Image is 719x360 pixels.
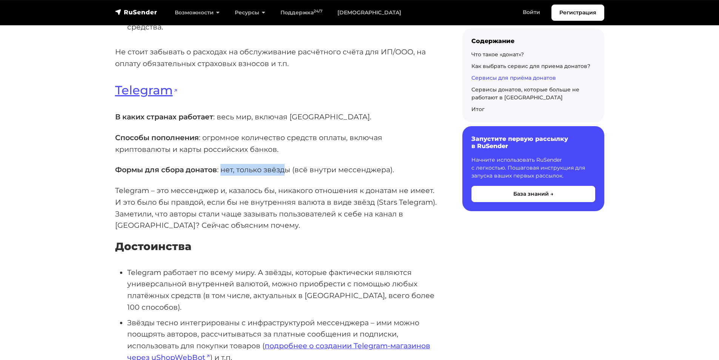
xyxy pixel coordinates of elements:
[127,267,438,313] li: Telegram работает по всему миру. А звёзды, которые фактически являются универсальной внутренней в...
[115,46,438,69] p: Не стоит забывать о расходах на обслуживание расчётного счёта для ИП/ООО, на оплату обязательных ...
[471,51,524,58] a: Что такое «донат»?
[115,165,217,174] strong: Формы для сбора донатов
[462,126,604,211] a: Запустите первую рассылку в RuSender Начните использовать RuSender с легкостью. Пошаговая инструк...
[471,106,485,113] a: Итог
[115,185,438,231] p: Telegram – это мессенджер и, казалось бы, никакого отношения к донатам не имеет. И это было бы пр...
[551,5,604,21] a: Регистрация
[227,5,273,20] a: Ресурсы
[314,9,322,14] sup: 24/7
[115,112,213,121] strong: В каких странах работает
[115,132,438,155] p: : огромное количество средств оплаты, включая криптовалюты и карты российских банков.
[471,135,595,150] h6: Запустите первую рассылку в RuSender
[471,74,556,81] a: Сервисы для приёма донатов
[115,164,438,176] p: : нет, только звёзды (всё внутри мессенджера).
[115,111,438,123] p: : весь мир, включая [GEOGRAPHIC_DATA].
[330,5,409,20] a: [DEMOGRAPHIC_DATA]
[115,83,178,97] a: Telegram
[115,8,157,16] img: RuSender
[471,186,595,202] button: База знаний →
[471,156,595,180] p: Начните использовать RuSender с легкостью. Пошаговая инструкция для запуска ваших первых рассылок.
[471,86,579,101] a: Сервисы донатов, которые больше не работают в [GEOGRAPHIC_DATA]
[167,5,227,20] a: Возможности
[471,63,590,70] a: Как выбрать сервис для приема донатов?
[115,133,199,142] strong: Способы пополнения
[515,5,548,20] a: Войти
[273,5,330,20] a: Поддержка24/7
[471,37,595,45] div: Содержание
[115,240,438,253] h4: Достоинства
